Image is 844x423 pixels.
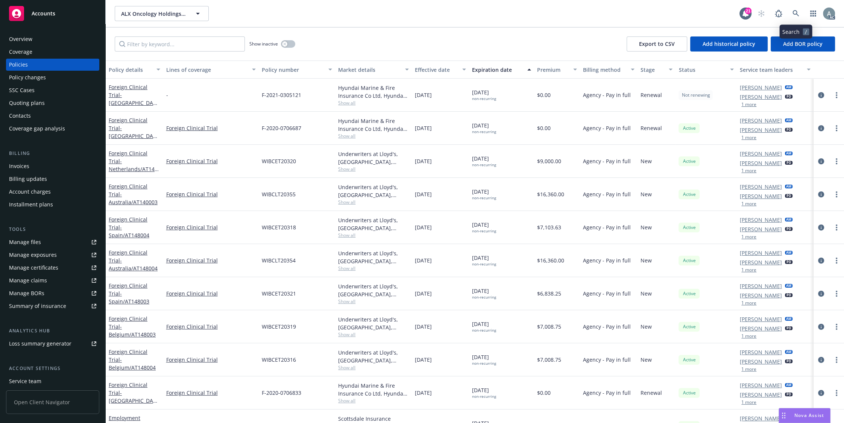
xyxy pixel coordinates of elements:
[6,71,99,83] a: Policy changes
[472,254,496,267] span: [DATE]
[472,361,496,366] div: non-recurring
[740,225,782,233] a: [PERSON_NAME]
[740,159,782,167] a: [PERSON_NAME]
[6,375,99,387] a: Service team
[779,408,830,423] button: Nova Assist
[338,166,408,172] span: Show all
[537,290,561,297] span: $6,838.25
[338,133,408,139] span: Show all
[166,91,168,99] span: -
[472,353,496,366] span: [DATE]
[832,190,841,199] a: more
[817,91,826,100] a: circleInformation
[338,199,408,205] span: Show all
[641,124,662,132] span: Renewal
[472,295,496,300] div: non-recurring
[109,249,158,272] a: Foreign Clinical Trial
[415,290,432,297] span: [DATE]
[583,256,631,264] span: Agency - Pay in full
[682,191,697,198] span: Active
[109,124,159,147] span: - [GEOGRAPHIC_DATA]/AT148003
[682,323,697,330] span: Active
[166,124,256,132] a: Foreign Clinical Trial
[335,61,411,79] button: Market details
[641,256,652,264] span: New
[682,224,697,231] span: Active
[740,117,782,124] a: [PERSON_NAME]
[832,355,841,364] a: more
[9,71,46,83] div: Policy changes
[166,323,256,331] a: Foreign Clinical Trial
[109,150,158,180] a: Foreign Clinical Trial
[109,66,152,74] div: Policy details
[583,157,631,165] span: Agency - Pay in full
[472,129,496,134] div: non-recurring
[109,117,159,147] a: Foreign Clinical Trial
[832,91,841,100] a: more
[740,183,782,191] a: [PERSON_NAME]
[788,6,803,21] a: Search
[9,199,53,211] div: Installment plans
[6,110,99,122] a: Contacts
[583,290,631,297] span: Agency - Pay in full
[9,287,44,299] div: Manage BORs
[583,91,631,99] span: Agency - Pay in full
[472,196,496,200] div: non-recurring
[679,66,726,74] div: Status
[115,6,209,21] button: ALX Oncology Holdings Inc.
[9,262,58,274] div: Manage certificates
[6,97,99,109] a: Quoting plans
[740,83,782,91] a: [PERSON_NAME]
[537,190,564,198] span: $16,360.00
[109,381,159,412] a: Foreign Clinical Trial
[469,61,534,79] button: Expiration date
[740,126,782,134] a: [PERSON_NAME]
[109,282,149,305] a: Foreign Clinical Trial
[115,36,245,52] input: Filter by keyword...
[9,173,47,185] div: Billing updates
[740,93,782,101] a: [PERSON_NAME]
[817,388,826,397] a: circleInformation
[472,221,496,233] span: [DATE]
[166,157,256,165] a: Foreign Clinical Trial
[682,125,697,132] span: Active
[740,150,782,158] a: [PERSON_NAME]
[537,256,564,264] span: $16,360.00
[262,66,324,74] div: Policy number
[338,66,400,74] div: Market details
[472,394,496,399] div: non-recurring
[537,124,551,132] span: $0.00
[472,328,496,333] div: non-recurring
[832,157,841,166] a: more
[641,223,652,231] span: New
[415,157,432,165] span: [DATE]
[806,6,821,21] a: Switch app
[9,236,41,248] div: Manage files
[109,348,156,371] a: Foreign Clinical Trial
[741,400,756,405] button: 1 more
[740,282,782,290] a: [PERSON_NAME]
[412,61,469,79] button: Effective date
[682,390,697,396] span: Active
[537,323,561,331] span: $7,008.75
[537,389,551,397] span: $0.00
[338,315,408,331] div: Underwriters at Lloyd's, [GEOGRAPHIC_DATA], [PERSON_NAME] of [GEOGRAPHIC_DATA], Clinical Trials I...
[109,216,149,239] a: Foreign Clinical Trial
[771,36,835,52] button: Add BOR policy
[740,258,782,266] a: [PERSON_NAME]
[166,256,256,264] a: Foreign Clinical Trial
[338,84,408,100] div: Hyundai Marine & Fire Insurance Co Ltd, Hyundai Insurance, Clinical Trials Insurance Services Lim...
[741,202,756,206] button: 1 more
[534,61,580,79] button: Premium
[817,289,826,298] a: circleInformation
[6,327,99,335] div: Analytics hub
[682,257,697,264] span: Active
[338,183,408,199] div: Underwriters at Lloyd's, [GEOGRAPHIC_DATA], [PERSON_NAME] of [GEOGRAPHIC_DATA], Clinical Trials I...
[6,150,99,157] div: Billing
[741,235,756,239] button: 1 more
[740,291,782,299] a: [PERSON_NAME]
[6,46,99,58] a: Coverage
[6,199,99,211] a: Installment plans
[249,41,278,47] span: Show inactive
[740,414,782,422] a: [PERSON_NAME]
